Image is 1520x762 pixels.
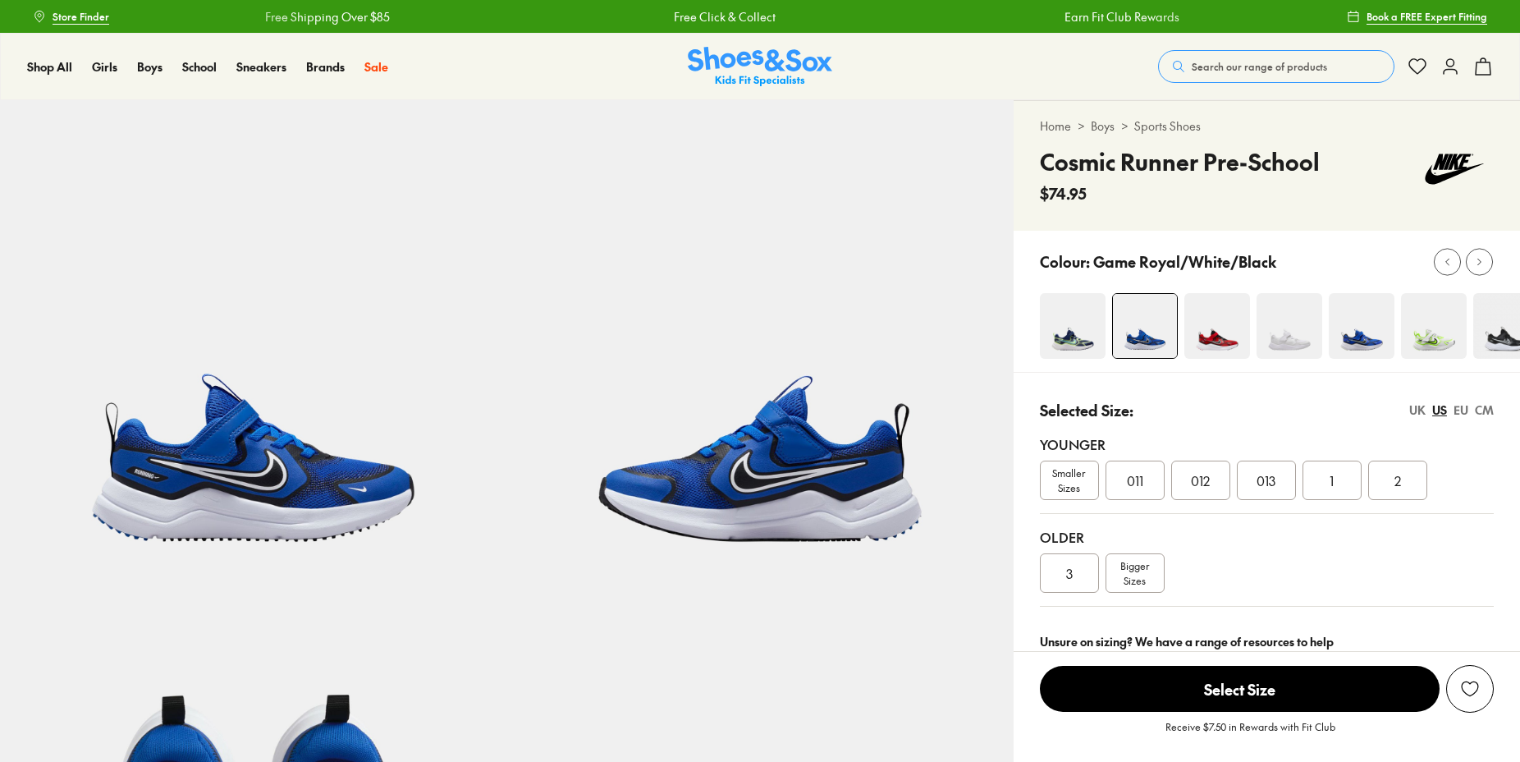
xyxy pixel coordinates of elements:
[1040,293,1106,359] img: 4-552090_1
[1040,145,1320,179] h4: Cosmic Runner Pre-School
[1432,402,1447,419] div: US
[1113,294,1177,358] img: 4-557329_1
[92,58,117,75] span: Girls
[1134,117,1201,135] a: Sports Shoes
[1040,182,1087,204] span: $74.95
[1091,117,1115,135] a: Boys
[1127,471,1143,490] span: 011
[688,47,832,87] a: Shoes & Sox
[236,58,286,76] a: Sneakers
[27,58,72,76] a: Shop All
[1064,8,1179,25] a: Earn Fit Club Rewards
[236,58,286,75] span: Sneakers
[364,58,388,76] a: Sale
[1347,2,1487,31] a: Book a FREE Expert Fitting
[33,2,109,31] a: Store Finder
[1415,145,1494,194] img: Vendor logo
[688,47,832,87] img: SNS_Logo_Responsive.svg
[1040,665,1440,713] button: Select Size
[506,100,1013,607] img: 5-557330_1
[1184,293,1250,359] img: 4-557335_1
[1040,434,1494,454] div: Younger
[1040,633,1494,650] div: Unsure on sizing? We have a range of resources to help
[1475,402,1494,419] div: CM
[1158,50,1394,83] button: Search our range of products
[364,58,388,75] span: Sale
[1191,471,1210,490] span: 012
[27,58,72,75] span: Shop All
[306,58,345,75] span: Brands
[1257,293,1322,359] img: 4-552096_1
[1401,293,1467,359] img: 4-537530_1
[1367,9,1487,24] span: Book a FREE Expert Fitting
[1454,402,1468,419] div: EU
[92,58,117,76] a: Girls
[1066,563,1073,583] span: 3
[1093,250,1276,273] p: Game Royal/White/Black
[1120,558,1149,588] span: Bigger Sizes
[264,8,389,25] a: Free Shipping Over $85
[182,58,217,75] span: School
[673,8,775,25] a: Free Click & Collect
[1394,471,1401,490] span: 2
[1192,59,1327,74] span: Search our range of products
[1409,402,1426,419] div: UK
[1165,719,1335,749] p: Receive $7.50 in Rewards with Fit Club
[1040,399,1133,421] p: Selected Size:
[182,58,217,76] a: School
[1041,466,1098,495] span: Smaller Sizes
[53,9,109,24] span: Store Finder
[1329,293,1394,359] img: 4-537536_1
[137,58,163,75] span: Boys
[1040,250,1090,273] p: Colour:
[1330,471,1334,490] span: 1
[1257,471,1275,490] span: 013
[306,58,345,76] a: Brands
[1446,665,1494,713] button: Add to Wishlist
[1040,527,1494,547] div: Older
[137,58,163,76] a: Boys
[1040,666,1440,712] span: Select Size
[1040,117,1494,135] div: > >
[1040,117,1071,135] a: Home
